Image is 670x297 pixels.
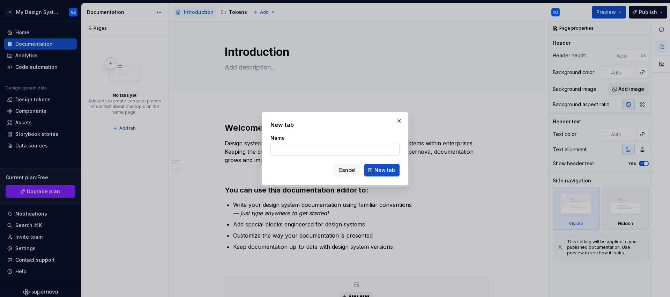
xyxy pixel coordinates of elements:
span: New tab [374,167,395,174]
button: Cancel [334,164,360,176]
span: Cancel [338,167,356,174]
h2: New tab [270,121,400,129]
button: New tab [364,164,400,176]
label: Name [270,135,285,142]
